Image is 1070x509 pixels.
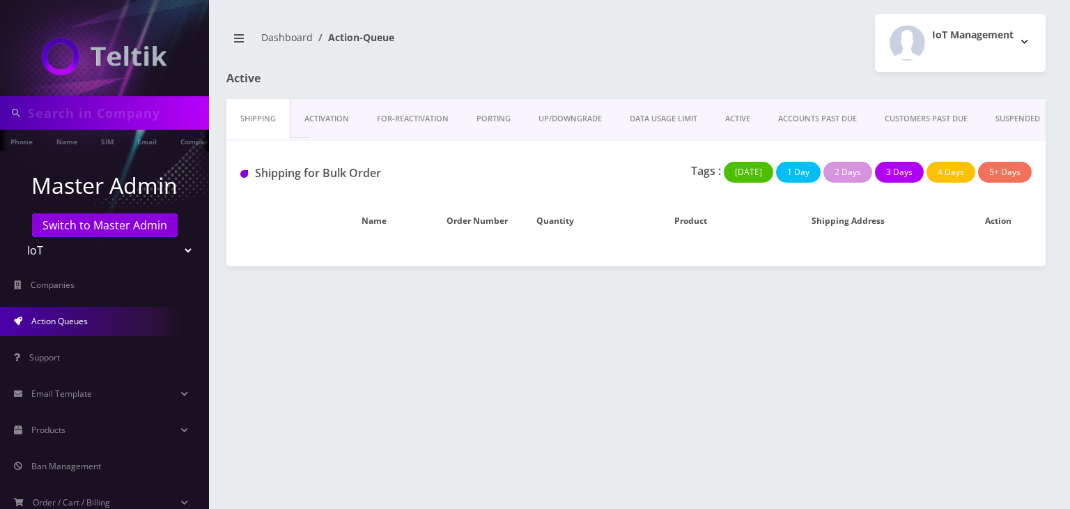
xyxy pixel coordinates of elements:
li: Action-Queue [313,30,394,45]
a: SIM [94,130,121,151]
a: PORTING [463,99,525,139]
a: CUSTOMERS PAST DUE [871,99,982,139]
a: Name [49,130,84,151]
button: 2 Days [823,162,872,183]
a: ACCOUNTS PAST DUE [764,99,871,139]
a: Activation [290,99,363,139]
h2: IoT Management [932,29,1014,41]
a: UP/DOWNGRADE [525,99,616,139]
img: Shipping for Bulk Order [240,170,248,178]
button: 1 Day [776,162,821,183]
a: FOR-REActivation [363,99,463,139]
button: 3 Days [875,162,924,183]
a: DATA USAGE LIMIT [616,99,711,139]
h1: Active [226,72,486,85]
th: Order Number [440,201,529,241]
nav: breadcrumb [226,23,626,63]
button: [DATE] [724,162,773,183]
button: 5+ Days [978,162,1032,183]
span: Order / Cart / Billing [33,496,110,508]
input: Search in Company [28,100,206,126]
a: Dashboard [261,31,313,44]
th: Name [309,201,440,241]
a: Company [173,130,220,151]
th: Shipping Address [746,201,951,241]
a: Switch to Master Admin [32,213,178,237]
span: Companies [31,279,75,291]
h1: Shipping for Bulk Order [240,167,490,180]
button: 4 Days [926,162,975,183]
span: Support [29,351,60,363]
th: Product [636,201,746,241]
th: Quantity [529,201,636,241]
th: Action [951,201,1046,241]
span: Products [31,424,65,436]
a: Phone [3,130,40,151]
a: ACTIVE [711,99,764,139]
button: IoT Management [875,14,1046,72]
a: Shipping [226,99,290,139]
span: Email Template [31,388,92,400]
span: Action Queues [31,315,88,327]
span: Ban Management [31,460,101,472]
img: IoT [42,38,167,75]
p: Tags : [691,162,721,179]
a: SUSPENDED [982,99,1054,139]
a: Email [130,130,164,151]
